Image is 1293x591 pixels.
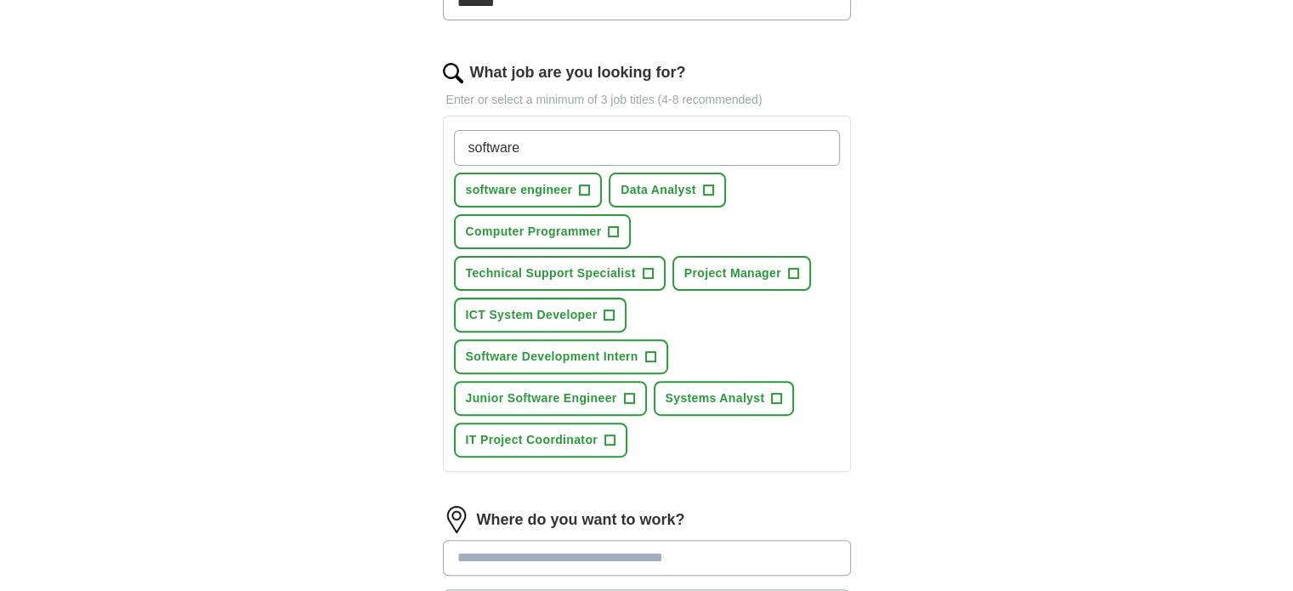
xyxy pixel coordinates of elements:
[466,223,602,241] span: Computer Programmer
[477,509,685,531] label: Where do you want to work?
[466,306,598,324] span: ICT System Developer
[654,381,795,416] button: Systems Analyst
[443,91,851,109] p: Enter or select a minimum of 3 job titles (4-8 recommended)
[454,339,668,374] button: Software Development Intern
[454,256,666,291] button: Technical Support Specialist
[609,173,726,207] button: Data Analyst
[684,264,781,282] span: Project Manager
[454,130,840,166] input: Type a job title and press enter
[672,256,811,291] button: Project Manager
[443,506,470,533] img: location.png
[443,63,463,83] img: search.png
[454,381,647,416] button: Junior Software Engineer
[666,389,765,407] span: Systems Analyst
[466,181,573,199] span: software engineer
[470,61,686,84] label: What job are you looking for?
[454,298,627,332] button: ICT System Developer
[466,348,638,366] span: Software Development Intern
[454,214,632,249] button: Computer Programmer
[466,264,636,282] span: Technical Support Specialist
[454,173,603,207] button: software engineer
[466,431,598,449] span: IT Project Coordinator
[621,181,696,199] span: Data Analyst
[454,423,628,457] button: IT Project Coordinator
[466,389,617,407] span: Junior Software Engineer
